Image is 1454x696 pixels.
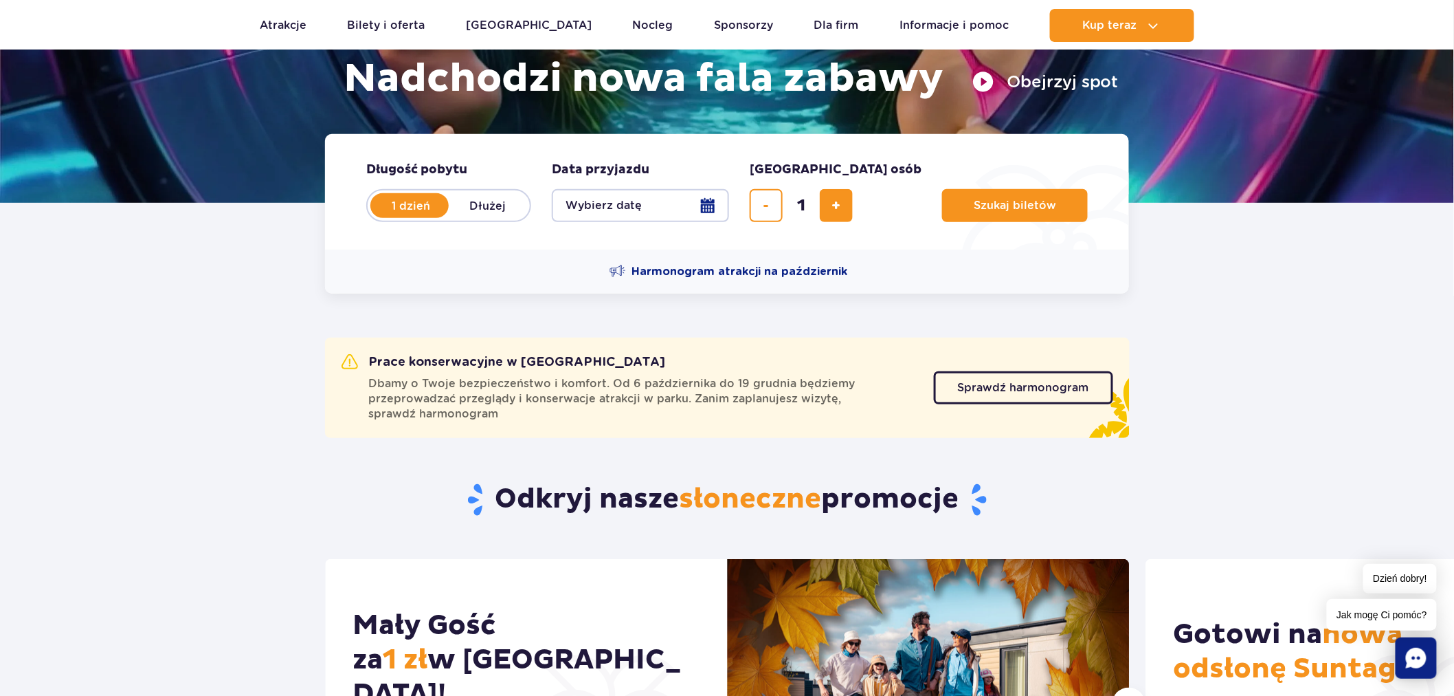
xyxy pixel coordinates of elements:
button: Wybierz datę [552,189,729,222]
form: Planowanie wizyty w Park of Poland [325,134,1129,250]
span: Sprawdź harmonogram [958,382,1089,393]
div: Chat [1396,638,1437,679]
a: Informacje i pomoc [899,9,1009,42]
input: liczba biletów [785,189,818,222]
a: [GEOGRAPHIC_DATA] [466,9,592,42]
button: Szukaj biletów [942,189,1088,222]
a: Sprawdź harmonogram [934,371,1113,404]
a: Sponsorzy [714,9,773,42]
span: Dzień dobry! [1363,564,1437,594]
span: Harmonogram atrakcji na październik [631,264,847,279]
button: usuń bilet [750,189,783,222]
span: Jak mogę Ci pomóc? [1327,599,1437,631]
a: Dla firm [814,9,859,42]
a: Nocleg [633,9,673,42]
span: Długość pobytu [366,162,467,178]
button: Obejrzyj spot [972,71,1119,93]
span: Kup teraz [1082,19,1137,32]
button: dodaj bilet [820,189,853,222]
span: słoneczne [680,482,822,516]
label: 1 dzień [372,191,450,220]
a: Bilety i oferta [348,9,425,42]
span: Data przyjazdu [552,162,649,178]
span: Szukaj biletów [974,199,1056,212]
h2: Odkryj nasze promocje [325,482,1130,518]
label: Dłużej [449,191,527,220]
span: [GEOGRAPHIC_DATA] osób [750,162,921,178]
a: Harmonogram atrakcji na październik [609,263,847,280]
h2: Prace konserwacyjne w [GEOGRAPHIC_DATA] [342,354,666,371]
span: nową odsłonę Suntago? [1174,618,1428,686]
span: 1 zł [383,643,428,677]
button: Kup teraz [1050,9,1194,42]
span: Dbamy o Twoje bezpieczeństwo i komfort. Od 6 października do 19 grudnia będziemy przeprowadzać pr... [369,376,917,422]
a: Atrakcje [260,9,306,42]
